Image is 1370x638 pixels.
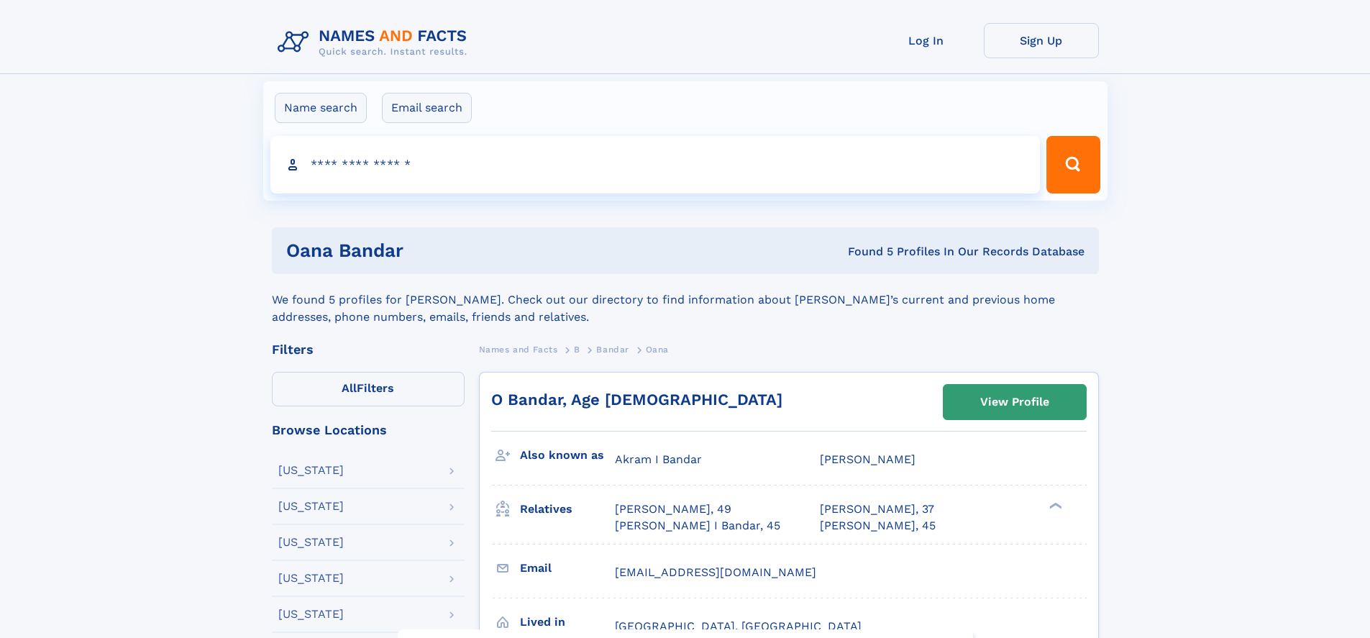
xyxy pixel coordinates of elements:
[286,242,626,260] h1: Oana Bandar
[615,452,702,466] span: Akram I Bandar
[275,93,367,123] label: Name search
[615,501,731,517] a: [PERSON_NAME], 49
[272,372,465,406] label: Filters
[615,565,816,579] span: [EMAIL_ADDRESS][DOMAIN_NAME]
[520,497,615,521] h3: Relatives
[615,518,780,534] a: [PERSON_NAME] I Bandar, 45
[272,274,1099,326] div: We found 5 profiles for [PERSON_NAME]. Check out our directory to find information about [PERSON_...
[272,424,465,437] div: Browse Locations
[278,465,344,476] div: [US_STATE]
[984,23,1099,58] a: Sign Up
[596,345,629,355] span: Bandar
[626,244,1084,260] div: Found 5 Profiles In Our Records Database
[980,386,1049,419] div: View Profile
[820,452,915,466] span: [PERSON_NAME]
[278,609,344,620] div: [US_STATE]
[382,93,472,123] label: Email search
[270,136,1041,193] input: search input
[646,345,669,355] span: Oana
[272,23,479,62] img: Logo Names and Facts
[479,340,558,358] a: Names and Facts
[520,556,615,580] h3: Email
[272,343,465,356] div: Filters
[574,345,580,355] span: B
[869,23,984,58] a: Log In
[1046,501,1063,511] div: ❯
[574,340,580,358] a: B
[278,537,344,548] div: [US_STATE]
[278,573,344,584] div: [US_STATE]
[615,619,862,633] span: [GEOGRAPHIC_DATA], [GEOGRAPHIC_DATA]
[520,443,615,468] h3: Also known as
[944,385,1086,419] a: View Profile
[820,501,934,517] a: [PERSON_NAME], 37
[596,340,629,358] a: Bandar
[1046,136,1100,193] button: Search Button
[278,501,344,512] div: [US_STATE]
[491,391,782,409] a: O Bandar, Age [DEMOGRAPHIC_DATA]
[820,518,936,534] a: [PERSON_NAME], 45
[342,381,357,395] span: All
[520,610,615,634] h3: Lived in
